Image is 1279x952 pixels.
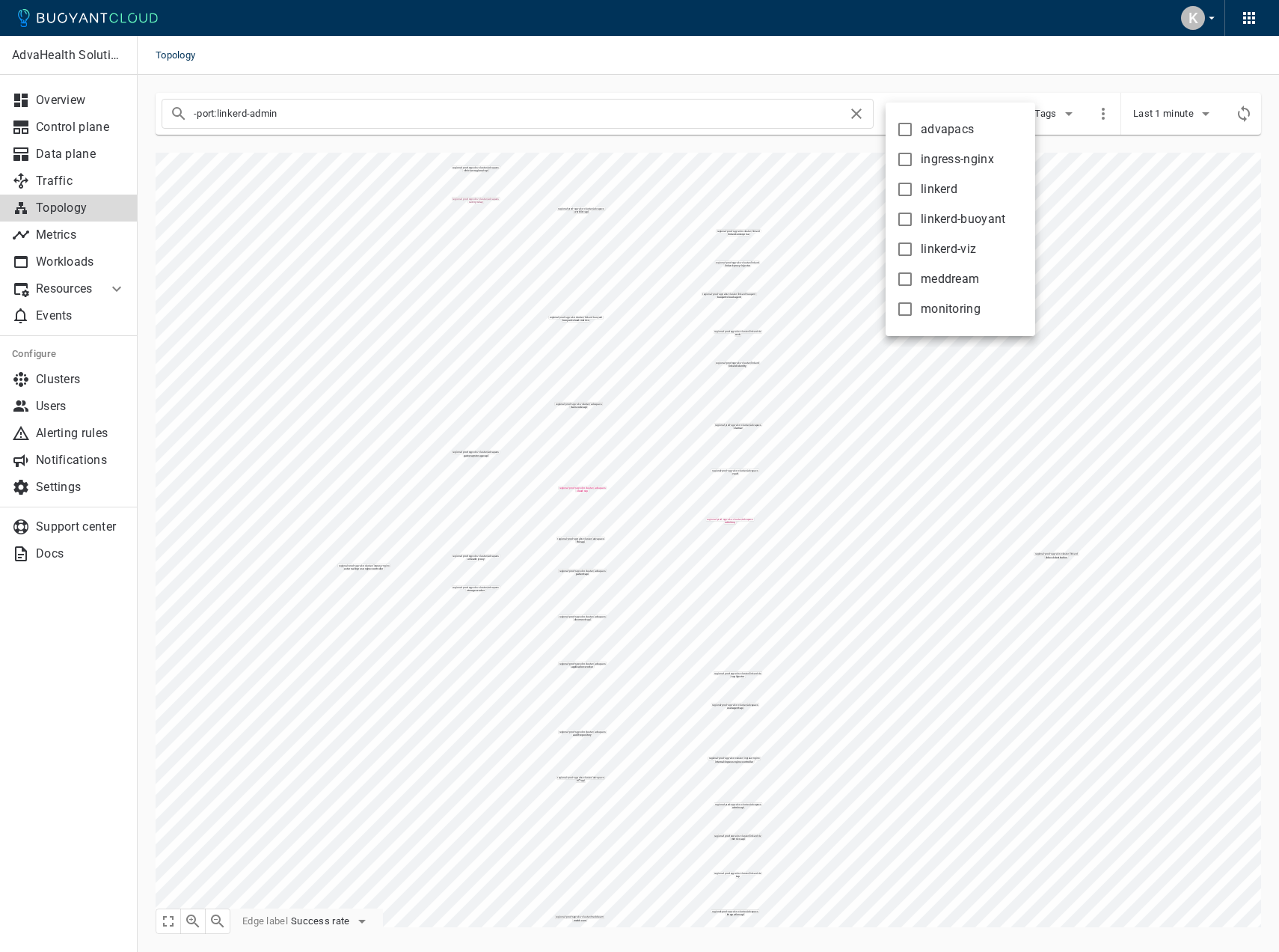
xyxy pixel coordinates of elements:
[921,302,981,317] span: monitoring
[921,152,994,167] span: ingress-nginx
[921,212,1006,227] span: linkerd-buoyant
[921,182,957,197] span: linkerd
[921,272,979,287] span: meddream
[921,242,976,257] span: linkerd-viz
[921,122,974,137] span: advapacs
